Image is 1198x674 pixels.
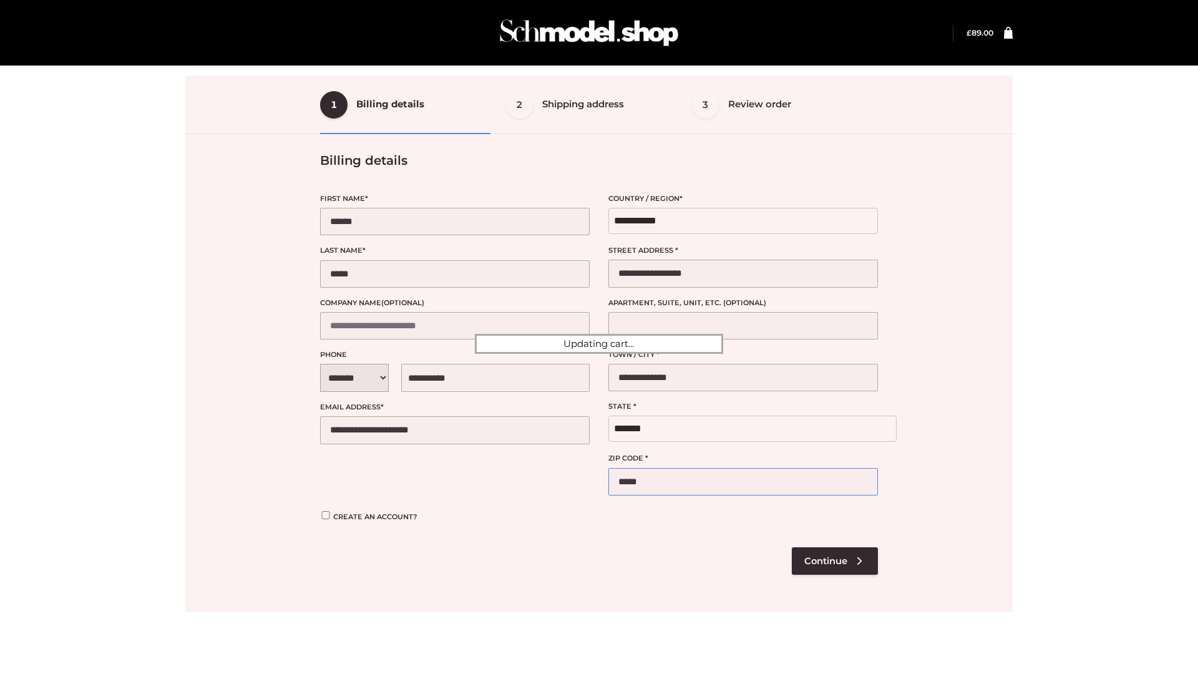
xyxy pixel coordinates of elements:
span: £ [967,28,972,37]
img: Schmodel Admin 964 [495,8,683,57]
bdi: 89.00 [967,28,993,37]
div: Updating cart... [475,334,723,354]
a: £89.00 [967,28,993,37]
